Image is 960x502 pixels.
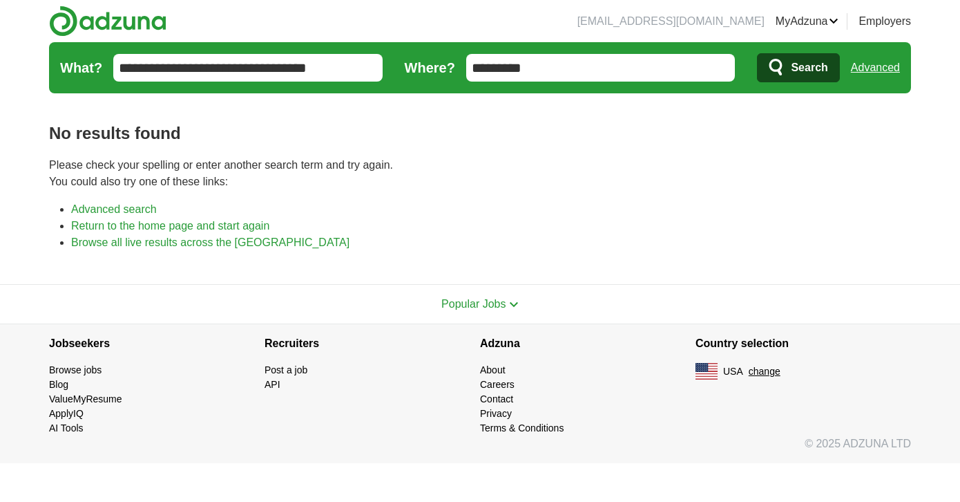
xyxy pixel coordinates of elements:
[405,57,455,78] label: Where?
[49,408,84,419] a: ApplyIQ
[71,203,157,215] a: Advanced search
[265,364,307,375] a: Post a job
[749,364,780,379] button: change
[480,408,512,419] a: Privacy
[480,422,564,434] a: Terms & Conditions
[577,13,765,30] li: [EMAIL_ADDRESS][DOMAIN_NAME]
[695,324,911,363] h4: Country selection
[49,364,102,375] a: Browse jobs
[791,54,827,82] span: Search
[480,393,513,405] a: Contact
[49,422,84,434] a: AI Tools
[60,57,102,78] label: What?
[480,364,506,375] a: About
[723,364,743,379] span: USA
[49,121,911,146] h1: No results found
[49,6,166,37] img: Adzuna logo
[49,393,122,405] a: ValueMyResume
[38,436,922,463] div: © 2025 ADZUNA LTD
[858,13,911,30] a: Employers
[265,379,280,390] a: API
[851,54,900,82] a: Advanced
[49,379,68,390] a: Blog
[71,220,269,232] a: Return to the home page and start again
[49,157,911,190] p: Please check your spelling or enter another search term and try again. You could also try one of ...
[776,13,839,30] a: MyAdzuna
[480,379,515,390] a: Careers
[441,298,506,310] span: Popular Jobs
[757,53,839,82] button: Search
[71,236,349,248] a: Browse all live results across the [GEOGRAPHIC_DATA]
[695,363,718,380] img: US flag
[509,301,519,308] img: toggle icon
